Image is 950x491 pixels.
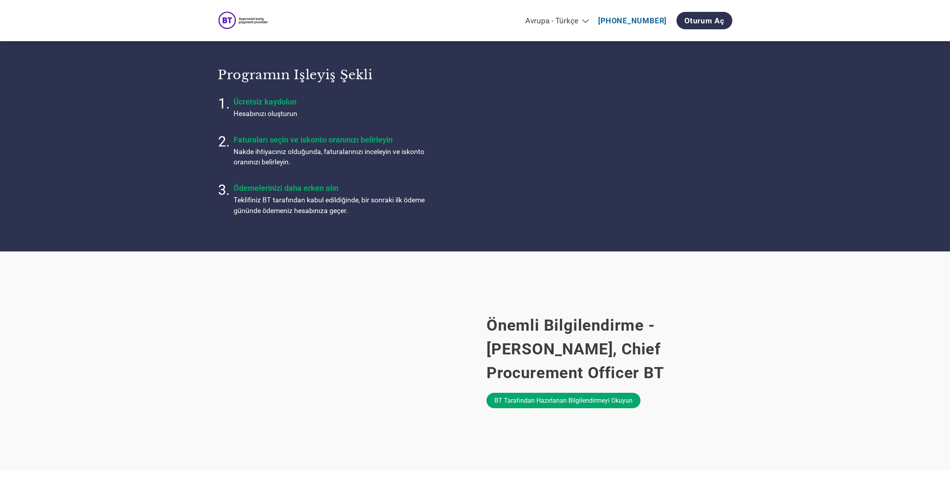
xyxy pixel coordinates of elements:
[218,289,471,431] iframe: BT
[234,183,431,193] h4: Ödemelerinizi daha erken alın
[234,135,431,145] h4: Faturaları seçin ve iskonto oranınızı belirleyin
[234,147,431,167] p: Nakde ihtiyacınız olduğunda, faturalarınızı inceleyin ve iskonto oranınızı belirleyin.
[234,97,431,107] h4: Ücretsiz kaydolun
[598,16,667,25] a: ​[PHONE_NUMBER]
[676,12,732,29] a: Oturum Aç
[234,195,431,216] p: Teklifiniz BT tarafından kabul edildiğinde, bir sonraki ilk ödeme gününde ödemeniz hesabınıza geçer.
[234,108,431,119] p: Hesabınızı oluşturun
[486,393,640,408] a: BT tarafından hazırlanan bilgilendirmeyi okuyun
[486,314,732,385] h2: Önemli Bilgilendirme - [PERSON_NAME], Chief Procurement Officer BT
[218,10,271,32] img: BT
[218,67,465,83] h3: Programın işleyiş şekli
